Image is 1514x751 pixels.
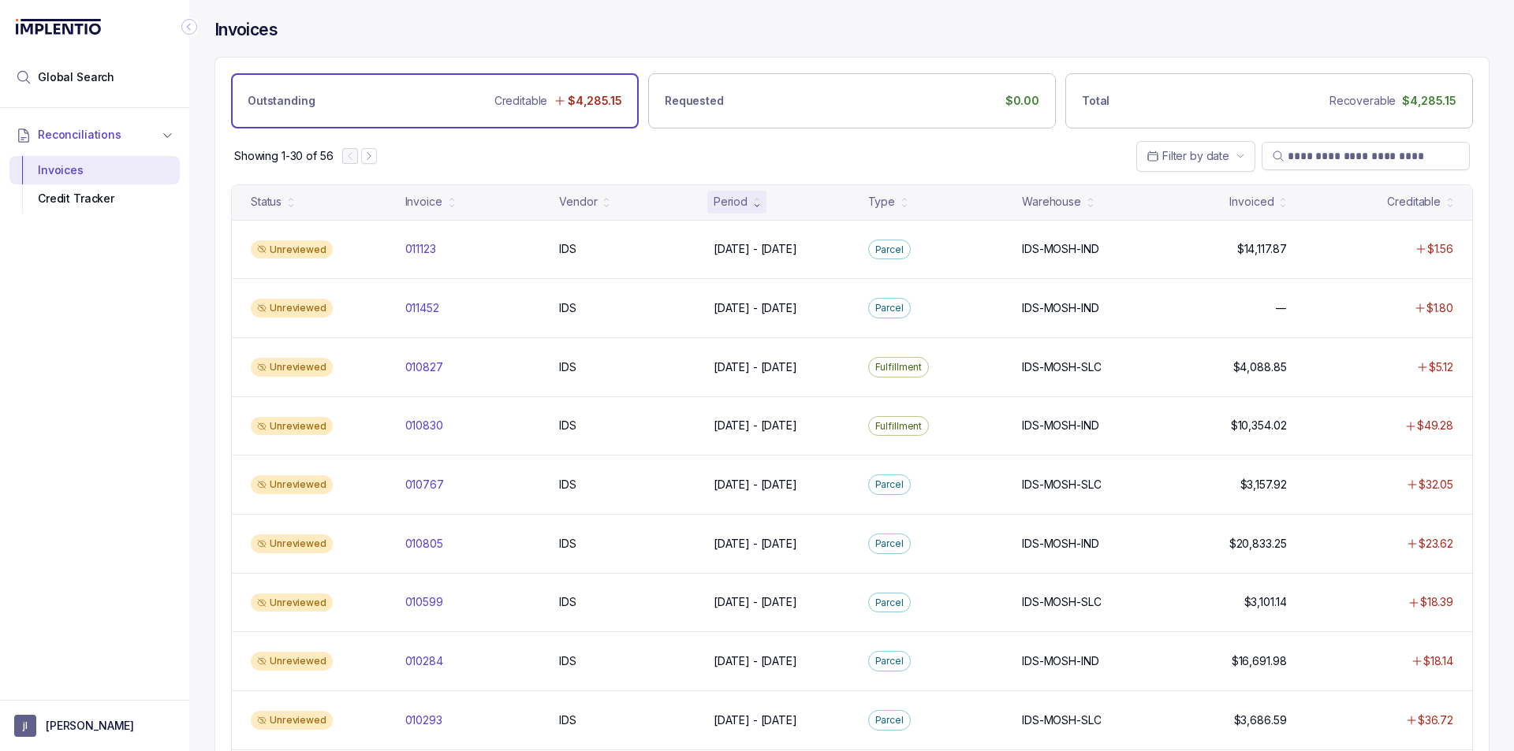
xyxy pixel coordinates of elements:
p: [DATE] - [DATE] [714,712,797,728]
p: Showing 1-30 of 56 [234,148,333,164]
p: $4,285.15 [568,93,622,109]
p: Recoverable [1329,93,1396,109]
div: Unreviewed [251,475,333,494]
p: $1.56 [1427,241,1453,257]
p: $1.80 [1426,300,1453,316]
p: IDS [559,536,576,552]
p: $23.62 [1419,536,1453,552]
p: Parcel [875,536,904,552]
p: $32.05 [1419,477,1453,493]
div: Unreviewed [251,240,333,259]
p: Parcel [875,477,904,493]
p: $3,686.59 [1234,712,1287,728]
p: [DATE] - [DATE] [714,418,797,433]
p: 010293 [405,712,442,728]
p: $5.12 [1429,359,1453,375]
div: Creditable [1387,194,1441,210]
p: Outstanding [248,93,315,109]
p: 010830 [405,418,443,433]
div: Warehouse [1022,194,1081,210]
p: [DATE] - [DATE] [714,477,797,493]
div: Unreviewed [251,652,333,671]
span: Global Search [38,69,114,85]
p: 011123 [405,241,436,257]
div: Unreviewed [251,534,333,553]
p: Creditable [494,93,548,109]
div: Invoice [405,194,442,210]
p: $20,833.25 [1229,536,1287,552]
p: IDS-MOSH-SLC [1022,477,1101,493]
p: $14,117.87 [1237,241,1287,257]
p: $36.72 [1418,712,1453,728]
p: IDS [559,300,576,316]
p: $4,285.15 [1402,93,1456,109]
p: IDS [559,418,576,433]
p: 010767 [405,477,444,493]
div: Unreviewed [251,711,333,730]
p: Total [1082,93,1109,109]
p: 010284 [405,653,443,669]
div: Invoices [22,156,167,184]
p: Parcel [875,653,904,669]
div: Collapse Icon [180,17,199,36]
p: 010827 [405,359,443,375]
p: IDS-MOSH-SLC [1022,712,1101,728]
p: IDS-MOSH-IND [1022,300,1098,316]
search: Date Range Picker [1147,148,1229,164]
p: IDS-MOSH-IND [1022,241,1098,257]
p: $18.14 [1423,653,1453,669]
p: IDS-MOSH-SLC [1022,359,1101,375]
p: IDS [559,241,576,257]
p: $49.28 [1417,418,1453,433]
p: $4,088.85 [1233,359,1287,375]
button: User initials[PERSON_NAME] [14,715,175,737]
div: Credit Tracker [22,184,167,213]
p: $3,157.92 [1240,477,1287,493]
div: Type [868,194,895,210]
span: User initials [14,715,36,737]
div: Unreviewed [251,593,333,612]
p: IDS [559,359,576,375]
p: 010599 [405,594,443,610]
p: Parcel [875,242,904,258]
p: [DATE] - [DATE] [714,359,797,375]
div: Vendor [559,194,597,210]
p: Fulfillment [875,359,923,375]
p: Fulfillment [875,418,923,434]
p: Parcel [875,712,904,728]
p: $16,691.98 [1232,653,1287,669]
p: [DATE] - [DATE] [714,300,797,316]
button: Date Range Picker [1136,141,1255,171]
button: Reconciliations [9,117,180,152]
p: [DATE] - [DATE] [714,594,797,610]
p: IDS-MOSH-IND [1022,536,1098,552]
p: 011452 [405,300,439,316]
div: Unreviewed [251,358,333,377]
p: Requested [665,93,724,109]
div: Period [714,194,748,210]
p: $0.00 [1005,93,1039,109]
p: IDS-MOSH-IND [1022,418,1098,433]
button: Next Page [361,148,377,164]
span: Filter by date [1162,149,1229,162]
p: [DATE] - [DATE] [714,536,797,552]
p: IDS [559,653,576,669]
h4: Invoices [214,19,278,41]
p: Parcel [875,300,904,316]
p: $18.39 [1420,594,1453,610]
p: [PERSON_NAME] [46,718,134,734]
p: 010805 [405,536,443,552]
div: Unreviewed [251,417,333,436]
p: IDS [559,712,576,728]
div: Status [251,194,282,210]
div: Remaining page entries [234,148,333,164]
div: Invoiced [1229,194,1273,210]
p: $10,354.02 [1231,418,1287,433]
div: Unreviewed [251,299,333,318]
p: IDS-MOSH-SLC [1022,594,1101,610]
p: Parcel [875,595,904,611]
p: $3,101.14 [1244,594,1287,610]
p: IDS-MOSH-IND [1022,653,1098,669]
div: Reconciliations [9,153,180,217]
p: IDS [559,594,576,610]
